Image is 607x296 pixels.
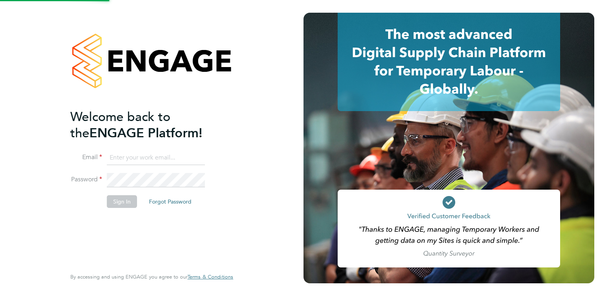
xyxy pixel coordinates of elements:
button: Sign In [107,195,137,208]
span: By accessing and using ENGAGE you agree to our [70,273,233,280]
input: Enter your work email... [107,151,205,165]
a: Terms & Conditions [188,274,233,280]
span: Welcome back to the [70,109,170,141]
button: Forgot Password [143,195,198,208]
label: Email [70,153,102,161]
h2: ENGAGE Platform! [70,109,225,141]
label: Password [70,175,102,184]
